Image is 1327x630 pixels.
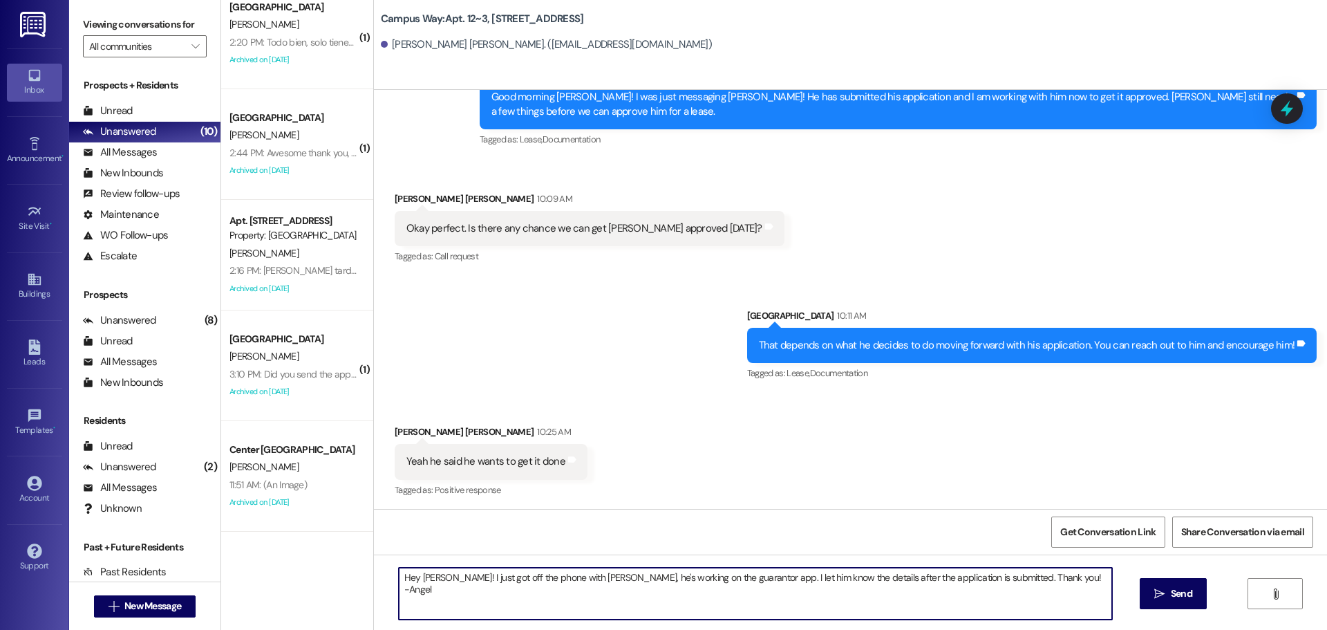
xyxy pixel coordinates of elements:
label: Viewing conversations for [83,14,207,35]
div: (2) [200,456,220,478]
div: Past Residents [83,565,167,580]
div: [PERSON_NAME] [PERSON_NAME] [395,192,784,211]
div: Property: [GEOGRAPHIC_DATA] [229,228,357,243]
div: [PERSON_NAME] [PERSON_NAME] [395,425,587,444]
div: Archived on [DATE] [228,162,359,179]
div: Archived on [DATE] [228,51,359,68]
div: 10:09 AM [534,192,572,206]
div: Prospects [69,288,220,302]
a: Support [7,539,62,577]
div: Unknown [83,501,142,516]
input: All communities [89,35,185,57]
button: Get Conversation Link [1051,517,1165,548]
a: Account [7,472,62,509]
i:  [109,601,119,612]
span: Lease , [520,133,543,145]
span: Call request [435,250,478,262]
span: [PERSON_NAME] [229,461,299,473]
a: Templates • [7,404,62,441]
a: Inbox [7,64,62,101]
div: Tagged as: [395,480,587,500]
div: That depends on what he decides to do moving forward with his application. You can reach out to h... [759,338,1295,353]
a: Site Visit • [7,200,62,237]
div: [GEOGRAPHIC_DATA] [229,111,357,125]
a: Buildings [7,268,62,305]
div: Archived on [DATE] [228,280,359,297]
div: Unread [83,104,133,118]
div: 2:16 PM: [PERSON_NAME] tardes disculpa me podrías alludar con el internet k tiene dls [PERSON_NAM... [229,264,672,277]
div: All Messages [83,355,157,369]
span: • [62,151,64,161]
div: Maintenance [83,207,159,222]
i:  [191,41,199,52]
div: Yeah he said he wants to get it done [406,454,565,469]
i:  [1270,589,1281,600]
div: (8) [201,310,220,331]
b: Campus Way: Apt. 12~3, [STREET_ADDRESS] [381,12,584,26]
div: 2:20 PM: Todo bien, solo tienen dos preguntas los chicos. Esque el baño compartido No tiene para ... [229,36,1185,48]
span: Send [1171,586,1192,601]
div: Center [GEOGRAPHIC_DATA] [229,443,357,457]
span: Share Conversation via email [1181,525,1304,539]
img: ResiDesk Logo [20,12,48,37]
button: Send [1140,578,1207,609]
div: Okay perfect. Is there any chance we can get [PERSON_NAME] approved [DATE]? [406,221,762,236]
a: Leads [7,335,62,373]
div: Residents [69,414,220,428]
div: 10:11 AM [834,308,866,323]
div: Prospects + Residents [69,78,220,93]
div: 3:10 PM: Did you send the application? [229,368,383,380]
div: 10:25 AM [534,425,571,439]
span: [PERSON_NAME] [229,129,299,141]
span: Documentation [543,133,601,145]
div: Apt. [STREET_ADDRESS] [229,214,357,228]
div: All Messages [83,481,157,495]
div: Good morning [PERSON_NAME]! I was just messaging [PERSON_NAME]! He has submitted his application ... [491,90,1295,120]
span: Documentation [810,367,868,379]
span: [PERSON_NAME] [229,350,299,362]
div: Escalate [83,249,137,263]
div: Unanswered [83,460,156,474]
div: [GEOGRAPHIC_DATA] [229,332,357,346]
span: • [50,219,52,229]
div: Tagged as: [480,129,1317,149]
span: • [53,423,55,433]
span: Positive response [435,484,501,496]
div: Review follow-ups [83,187,180,201]
span: [PERSON_NAME] [229,18,299,30]
div: 2:44 PM: Awesome thank you, I was just curious if there is a specific WiFi password [229,147,561,159]
span: Get Conversation Link [1060,525,1156,539]
div: (10) [197,121,220,142]
div: Unanswered [83,313,156,328]
textarea: Hey [PERSON_NAME]! I just got off the phone with [PERSON_NAME], he's working on the guarantor app... [399,568,1112,620]
div: [PERSON_NAME] [PERSON_NAME]. ([EMAIL_ADDRESS][DOMAIN_NAME]) [381,37,712,52]
div: Tagged as: [747,363,1317,383]
div: Tagged as: [395,246,784,266]
i:  [1154,589,1165,600]
div: New Inbounds [83,376,163,390]
div: 11:51 AM: (An Image) [229,479,307,491]
span: Lease , [787,367,809,379]
button: Share Conversation via email [1172,517,1313,548]
span: [PERSON_NAME] [229,247,299,259]
div: [GEOGRAPHIC_DATA] [747,308,1317,328]
div: WO Follow-ups [83,228,168,243]
div: Unread [83,334,133,349]
div: Unanswered [83,124,156,139]
div: Archived on [DATE] [228,494,359,511]
button: New Message [94,595,196,618]
div: Unread [83,439,133,454]
div: Archived on [DATE] [228,383,359,400]
div: New Inbounds [83,166,163,180]
div: All Messages [83,145,157,160]
div: Past + Future Residents [69,540,220,555]
span: New Message [124,599,181,613]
